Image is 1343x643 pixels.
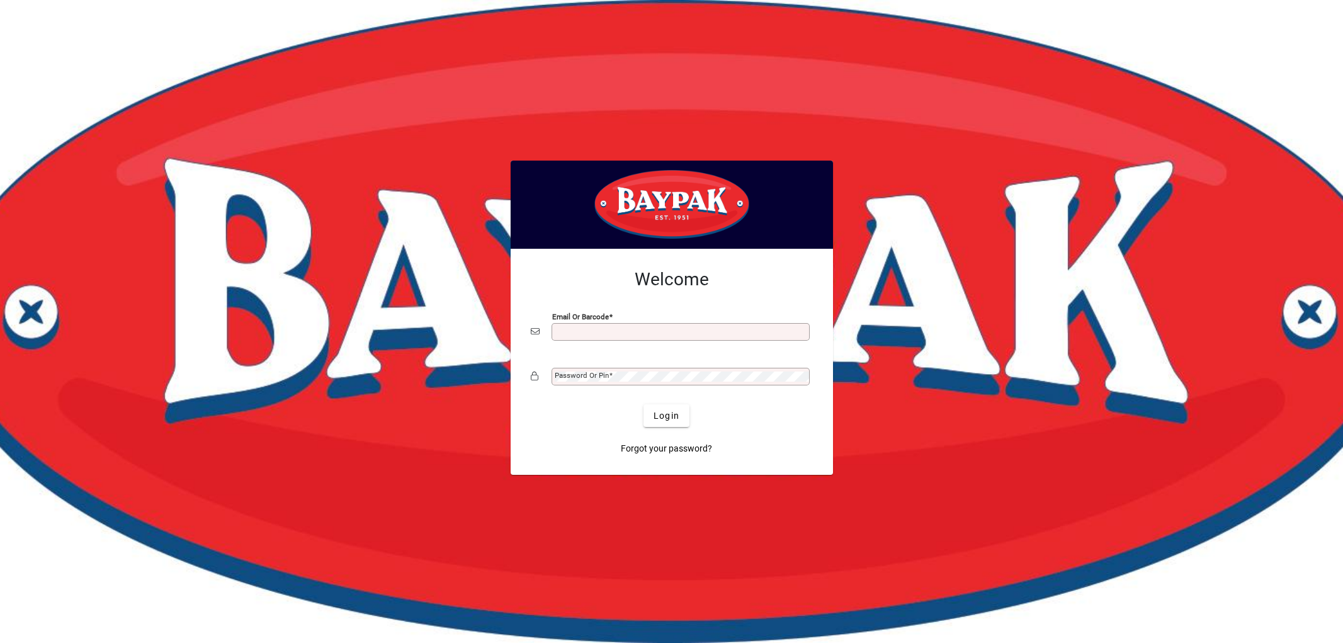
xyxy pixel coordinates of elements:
[621,442,712,455] span: Forgot your password?
[555,371,609,380] mat-label: Password or Pin
[616,437,717,460] a: Forgot your password?
[643,404,689,427] button: Login
[531,269,813,290] h2: Welcome
[552,312,609,321] mat-label: Email or Barcode
[654,409,679,423] span: Login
